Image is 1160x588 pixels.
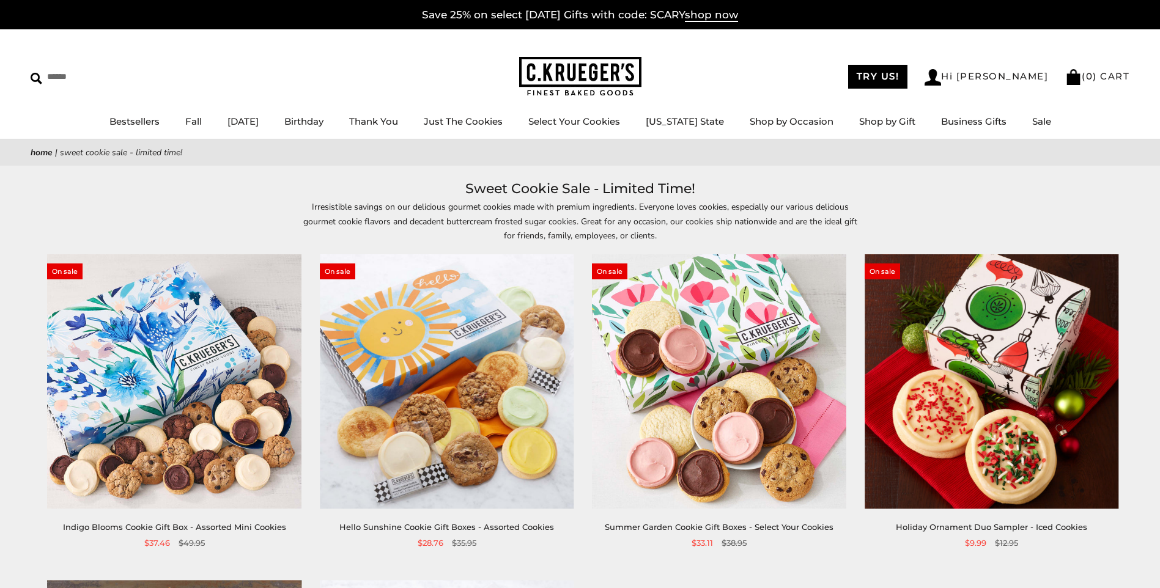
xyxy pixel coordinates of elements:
span: $9.99 [965,537,986,549]
a: Thank You [349,116,398,127]
span: On sale [865,263,900,279]
span: On sale [47,263,83,279]
a: (0) CART [1065,70,1129,82]
img: Hello Sunshine Cookie Gift Boxes - Assorted Cookies [320,255,574,509]
span: | [55,147,57,158]
a: Select Your Cookies [528,116,620,127]
span: $35.95 [452,537,476,549]
a: Save 25% on select [DATE] Gifts with code: SCARYshop now [422,9,738,22]
span: On sale [592,263,627,279]
img: Bag [1065,69,1082,85]
span: Sweet Cookie Sale - Limited Time! [60,147,182,158]
a: Sale [1032,116,1051,127]
a: Hi [PERSON_NAME] [925,69,1048,86]
a: Birthday [284,116,323,127]
span: $49.95 [179,537,205,549]
span: $33.11 [692,537,713,549]
a: Fall [185,116,202,127]
span: shop now [685,9,738,22]
a: Bestsellers [109,116,160,127]
a: [DATE] [227,116,259,127]
nav: breadcrumbs [31,145,1129,160]
a: TRY US! [848,65,908,89]
span: $28.76 [418,537,443,549]
span: $37.46 [144,537,170,549]
img: Indigo Blooms Cookie Gift Box - Assorted Mini Cookies [47,255,301,509]
a: Holiday Ornament Duo Sampler - Iced Cookies [896,522,1087,532]
span: $12.95 [995,537,1018,549]
a: Business Gifts [941,116,1007,127]
a: Shop by Occasion [750,116,833,127]
a: Just The Cookies [424,116,503,127]
img: Account [925,69,941,86]
a: Shop by Gift [859,116,915,127]
a: Indigo Blooms Cookie Gift Box - Assorted Mini Cookies [63,522,286,532]
a: Summer Garden Cookie Gift Boxes - Select Your Cookies [605,522,833,532]
input: Search [31,67,176,86]
a: Home [31,147,53,158]
a: [US_STATE] State [646,116,724,127]
img: C.KRUEGER'S [519,57,641,97]
p: Irresistible savings on our delicious gourmet cookies made with premium ingredients. Everyone lov... [299,200,862,242]
span: 0 [1086,70,1093,82]
a: Hello Sunshine Cookie Gift Boxes - Assorted Cookies [339,522,554,532]
img: Holiday Ornament Duo Sampler - Iced Cookies [865,255,1119,509]
h1: Sweet Cookie Sale - Limited Time! [49,178,1111,200]
img: Search [31,73,42,84]
span: On sale [320,263,355,279]
span: $38.95 [722,537,747,549]
img: Summer Garden Cookie Gift Boxes - Select Your Cookies [592,255,846,509]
